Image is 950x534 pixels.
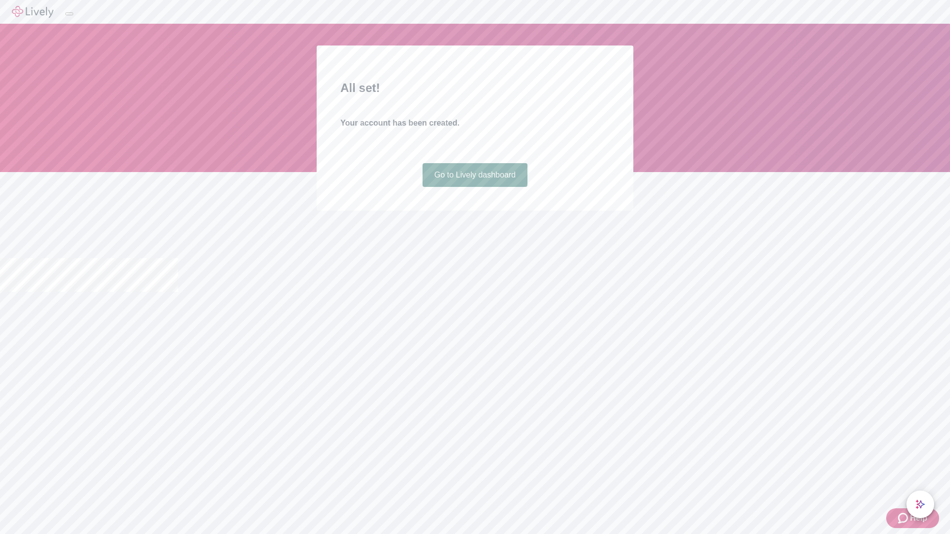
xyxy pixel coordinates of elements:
[898,512,910,524] svg: Zendesk support icon
[65,12,73,15] button: Log out
[340,117,610,129] h4: Your account has been created.
[906,490,934,518] button: chat
[340,79,610,97] h2: All set!
[886,508,939,528] button: Zendesk support iconHelp
[12,6,53,18] img: Lively
[423,163,528,187] a: Go to Lively dashboard
[915,499,925,509] svg: Lively AI Assistant
[910,512,927,524] span: Help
